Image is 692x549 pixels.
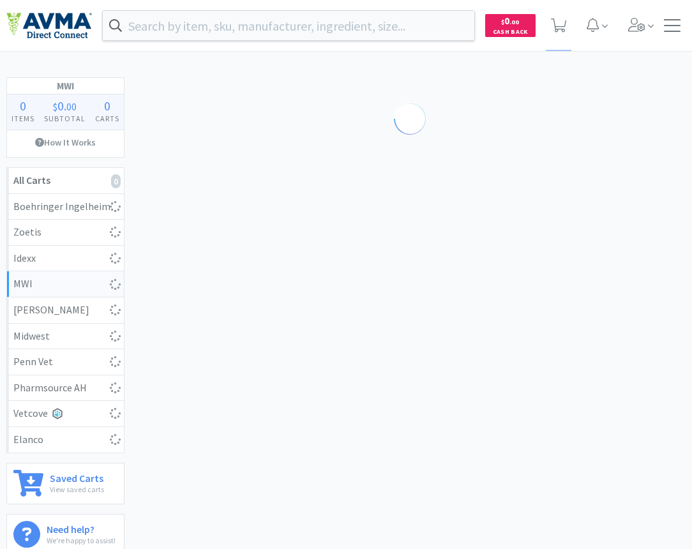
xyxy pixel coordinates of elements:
[104,98,110,114] span: 0
[7,297,124,324] a: [PERSON_NAME]
[40,100,91,112] div: .
[103,11,474,40] input: Search by item, sku, manufacturer, ingredient, size...
[47,534,116,546] p: We're happy to assist!
[7,349,124,375] a: Penn Vet
[7,112,40,124] h4: Items
[509,18,519,26] span: . 00
[47,521,116,534] h6: Need help?
[50,483,104,495] p: View saved carts
[13,328,117,345] div: Midwest
[13,405,117,422] div: Vetcove
[7,246,124,272] a: Idexx
[50,470,104,483] h6: Saved Carts
[13,250,117,267] div: Idexx
[7,324,124,350] a: Midwest
[13,354,117,370] div: Penn Vet
[13,276,117,292] div: MWI
[40,112,91,124] h4: Subtotal
[501,15,519,27] span: 0
[13,174,50,186] strong: All Carts
[493,29,528,37] span: Cash Back
[6,12,92,39] img: e4e33dab9f054f5782a47901c742baa9_102.png
[13,432,117,448] div: Elanco
[111,174,121,188] i: 0
[13,302,117,319] div: [PERSON_NAME]
[7,168,124,194] a: All Carts0
[53,100,57,113] span: $
[7,194,124,220] a: Boehringer Ingelheim
[13,380,117,396] div: Pharmsource AH
[13,199,117,215] div: Boehringer Ingelheim
[485,8,536,43] a: $0.00Cash Back
[7,220,124,246] a: Zoetis
[7,375,124,402] a: Pharmsource AH
[501,18,504,26] span: $
[7,271,124,297] a: MWI
[13,224,117,241] div: Zoetis
[20,98,26,114] span: 0
[7,401,124,427] a: Vetcove
[6,463,124,504] a: Saved CartsView saved carts
[66,100,77,113] span: 00
[7,78,124,94] h1: MWI
[57,98,64,114] span: 0
[90,112,124,124] h4: Carts
[7,130,124,154] a: How It Works
[7,427,124,453] a: Elanco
